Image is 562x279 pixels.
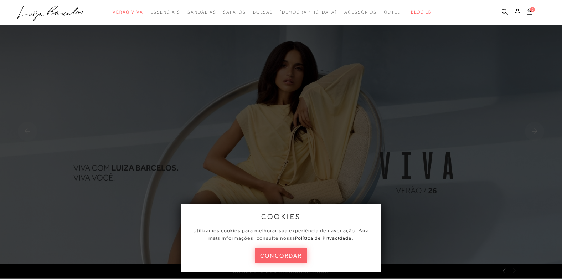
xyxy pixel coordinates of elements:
a: categoryNavScreenReaderText [150,6,180,19]
button: concordar [255,248,308,263]
span: Outlet [384,10,404,15]
a: categoryNavScreenReaderText [113,6,143,19]
a: categoryNavScreenReaderText [253,6,273,19]
a: noSubCategoriesText [280,6,337,19]
span: Sandálias [187,10,216,15]
span: Sapatos [223,10,246,15]
span: Essenciais [150,10,180,15]
span: 0 [530,7,535,12]
a: categoryNavScreenReaderText [223,6,246,19]
span: BLOG LB [411,10,432,15]
span: [DEMOGRAPHIC_DATA] [280,10,337,15]
a: categoryNavScreenReaderText [344,6,377,19]
a: Política de Privacidade. [295,235,354,241]
a: BLOG LB [411,6,432,19]
span: Utilizamos cookies para melhorar sua experiência de navegação. Para mais informações, consulte nossa [193,228,369,241]
span: Verão Viva [113,10,143,15]
button: 0 [525,8,535,17]
span: cookies [261,213,301,220]
span: Acessórios [344,10,377,15]
a: categoryNavScreenReaderText [187,6,216,19]
a: categoryNavScreenReaderText [384,6,404,19]
span: Bolsas [253,10,273,15]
